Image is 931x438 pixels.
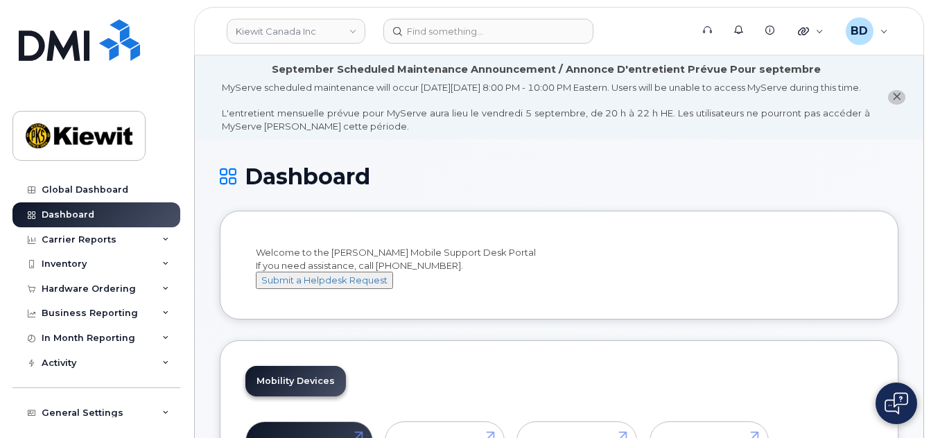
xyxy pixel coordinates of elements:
button: close notification [888,90,905,105]
button: Submit a Helpdesk Request [256,272,393,289]
a: Submit a Helpdesk Request [256,274,393,286]
img: Open chat [885,392,908,414]
div: Welcome to the [PERSON_NAME] Mobile Support Desk Portal If you need assistance, call [PHONE_NUMBER]. [256,246,862,289]
div: MyServe scheduled maintenance will occur [DATE][DATE] 8:00 PM - 10:00 PM Eastern. Users will be u... [222,81,870,132]
a: Mobility Devices [245,366,346,396]
div: September Scheduled Maintenance Announcement / Annonce D'entretient Prévue Pour septembre [272,62,821,77]
h1: Dashboard [220,164,898,189]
